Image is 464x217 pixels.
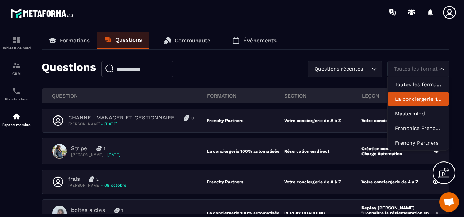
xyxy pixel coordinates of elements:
[364,65,370,73] input: Search for option
[96,176,99,182] p: 2
[395,95,442,103] p: La conciergerie 100% automatisée
[361,118,418,123] p: Votre conciergerie de A à Z
[284,92,361,99] p: section
[71,207,105,214] p: boites a cles
[104,146,105,152] p: 1
[284,179,341,184] p: Votre conciergerie de A à Z
[225,32,284,49] a: Événements
[68,121,194,127] p: [PERSON_NAME]
[207,210,284,216] p: La conciergerie 100% automatisée
[395,81,442,88] p: Toutes les formations
[12,87,21,95] img: scheduler
[12,61,21,70] img: formation
[395,125,442,132] p: Franchise Frenchy Homes
[68,176,80,183] p: frais
[2,123,31,127] p: Espace membre
[12,112,21,121] img: automations
[2,81,31,107] a: schedulerschedulerPlanificateur
[156,32,218,49] a: Communauté
[191,115,194,121] p: 0
[243,37,277,44] p: Événements
[2,46,31,50] p: Tableau de bord
[207,92,284,99] p: FORMATION
[97,32,149,49] a: Questions
[362,92,439,99] p: leçon
[361,179,418,184] p: Votre conciergerie de A à Z
[121,208,123,213] p: 1
[101,122,117,126] span: - [DATE]
[71,152,120,157] p: [PERSON_NAME]
[12,35,21,44] img: formation
[284,210,325,216] p: REPLAY COACHING
[395,110,442,117] p: Mastermind
[114,208,120,213] img: messages
[361,146,434,156] p: Création compte STRIPE et Charge Automation
[387,61,449,77] div: Search for option
[207,179,284,184] p: Frenchy Partners
[207,118,284,123] p: Frenchy Partners
[101,183,126,188] span: - 09 octobre
[175,37,210,44] p: Communauté
[284,118,341,123] p: Votre conciergerie de A à Z
[71,145,87,152] p: Stripe
[2,97,31,101] p: Planificateur
[439,192,459,212] div: Ouvrir le chat
[308,61,382,77] div: Search for option
[42,61,96,77] p: Questions
[2,107,31,132] a: automationsautomationsEspace membre
[2,72,31,76] p: CRM
[2,30,31,56] a: formationformationTableau de bord
[60,37,90,44] p: Formations
[104,152,120,157] span: - [DATE]
[89,176,94,182] img: messages
[207,149,284,154] p: La conciergerie 100% automatisée
[184,115,189,121] img: messages
[284,149,329,154] p: Réservation en direct
[115,37,142,43] p: Questions
[313,65,364,73] span: Questions récentes
[395,139,442,146] p: Frenchy Partners
[10,7,76,20] img: logo
[68,114,175,121] p: CHANNEL MANAGER ET GESTIONNAIRE
[96,146,102,151] img: messages
[392,65,437,73] input: Search for option
[68,183,126,188] p: [PERSON_NAME]
[2,56,31,81] a: formationformationCRM
[42,32,97,49] a: Formations
[52,92,207,99] p: QUESTION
